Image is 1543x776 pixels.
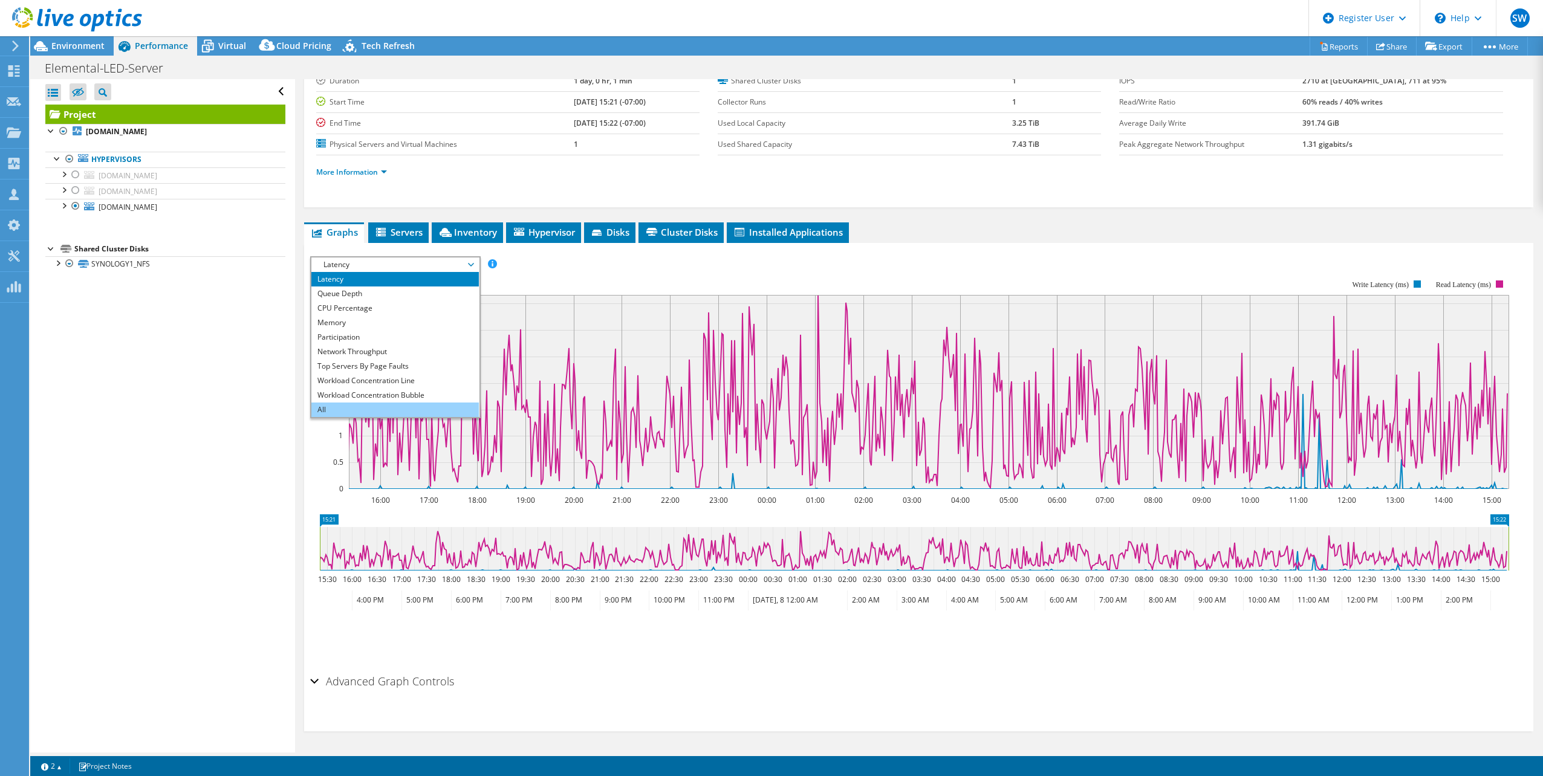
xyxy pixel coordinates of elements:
[1431,574,1450,584] text: 14:00
[1310,37,1368,56] a: Reports
[1012,97,1016,107] b: 1
[1209,574,1227,584] text: 09:30
[1288,495,1307,505] text: 11:00
[738,574,757,584] text: 00:00
[1035,574,1054,584] text: 06:00
[438,226,497,238] span: Inventory
[45,105,285,124] a: Project
[333,457,343,467] text: 0.5
[713,574,732,584] text: 23:30
[316,96,574,108] label: Start Time
[1434,495,1452,505] text: 14:00
[316,117,574,129] label: End Time
[1302,97,1383,107] b: 60% reads / 40% writes
[999,495,1018,505] text: 05:00
[590,574,609,584] text: 21:00
[33,758,70,774] a: 2
[45,199,285,215] a: [DOMAIN_NAME]
[317,257,473,272] span: Latency
[342,574,361,584] text: 16:00
[1012,76,1016,86] b: 1
[39,62,182,75] h1: Elemental-LED-Server
[1119,75,1302,87] label: IOPS
[718,138,1012,150] label: Used Shared Capacity
[1119,138,1302,150] label: Peak Aggregate Network Throughput
[316,75,574,87] label: Duration
[574,118,646,128] b: [DATE] 15:22 (-07:00)
[311,315,479,330] li: Memory
[311,330,479,344] li: Participation
[417,574,435,584] text: 17:30
[805,495,824,505] text: 01:00
[371,495,389,505] text: 16:00
[1233,574,1252,584] text: 10:00
[311,373,479,388] li: Workload Concentration Line
[135,40,188,51] span: Performance
[1047,495,1066,505] text: 06:00
[1352,280,1408,289] text: Write Latency (ms)
[709,495,727,505] text: 23:00
[1283,574,1302,584] text: 11:00
[1307,574,1326,584] text: 11:30
[689,574,707,584] text: 23:00
[1143,495,1162,505] text: 08:00
[310,226,358,238] span: Graphs
[912,574,931,584] text: 03:30
[639,574,658,584] text: 22:00
[718,75,1012,87] label: Shared Cluster Disks
[374,226,423,238] span: Servers
[564,495,583,505] text: 20:00
[664,574,683,584] text: 22:30
[74,242,285,256] div: Shared Cluster Disks
[565,574,584,584] text: 20:30
[367,574,386,584] text: 16:30
[362,40,415,51] span: Tech Refresh
[854,495,872,505] text: 02:00
[1357,574,1376,584] text: 12:30
[339,483,343,494] text: 0
[311,344,479,359] li: Network Throughput
[441,574,460,584] text: 18:00
[614,574,633,584] text: 21:30
[317,574,336,584] text: 15:30
[45,152,285,167] a: Hypervisors
[51,40,105,51] span: Environment
[1367,37,1417,56] a: Share
[574,139,578,149] b: 1
[862,574,881,584] text: 02:30
[986,574,1004,584] text: 05:00
[45,124,285,140] a: [DOMAIN_NAME]
[1510,8,1530,28] span: SW
[902,495,921,505] text: 03:00
[311,403,479,417] li: All
[311,286,479,301] li: Queue Depth
[1382,574,1400,584] text: 13:00
[590,226,629,238] span: Disks
[1010,574,1029,584] text: 05:30
[1482,495,1501,505] text: 15:00
[1435,13,1446,24] svg: \n
[837,574,856,584] text: 02:00
[541,574,559,584] text: 20:00
[491,574,510,584] text: 19:00
[516,495,534,505] text: 19:00
[516,574,534,584] text: 19:30
[813,574,831,584] text: 01:30
[512,226,575,238] span: Hypervisor
[1134,574,1153,584] text: 08:00
[1240,495,1259,505] text: 10:00
[1472,37,1528,56] a: More
[339,430,343,441] text: 1
[311,388,479,403] li: Workload Concentration Bubble
[1302,139,1353,149] b: 1.31 gigabits/s
[276,40,331,51] span: Cloud Pricing
[1119,117,1302,129] label: Average Daily Write
[1436,280,1491,289] text: Read Latency (ms)
[1192,495,1210,505] text: 09:00
[574,97,646,107] b: [DATE] 15:21 (-07:00)
[311,301,479,315] li: CPU Percentage
[1184,574,1203,584] text: 09:00
[1332,574,1351,584] text: 12:00
[99,202,157,212] span: [DOMAIN_NAME]
[316,138,574,150] label: Physical Servers and Virtual Machines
